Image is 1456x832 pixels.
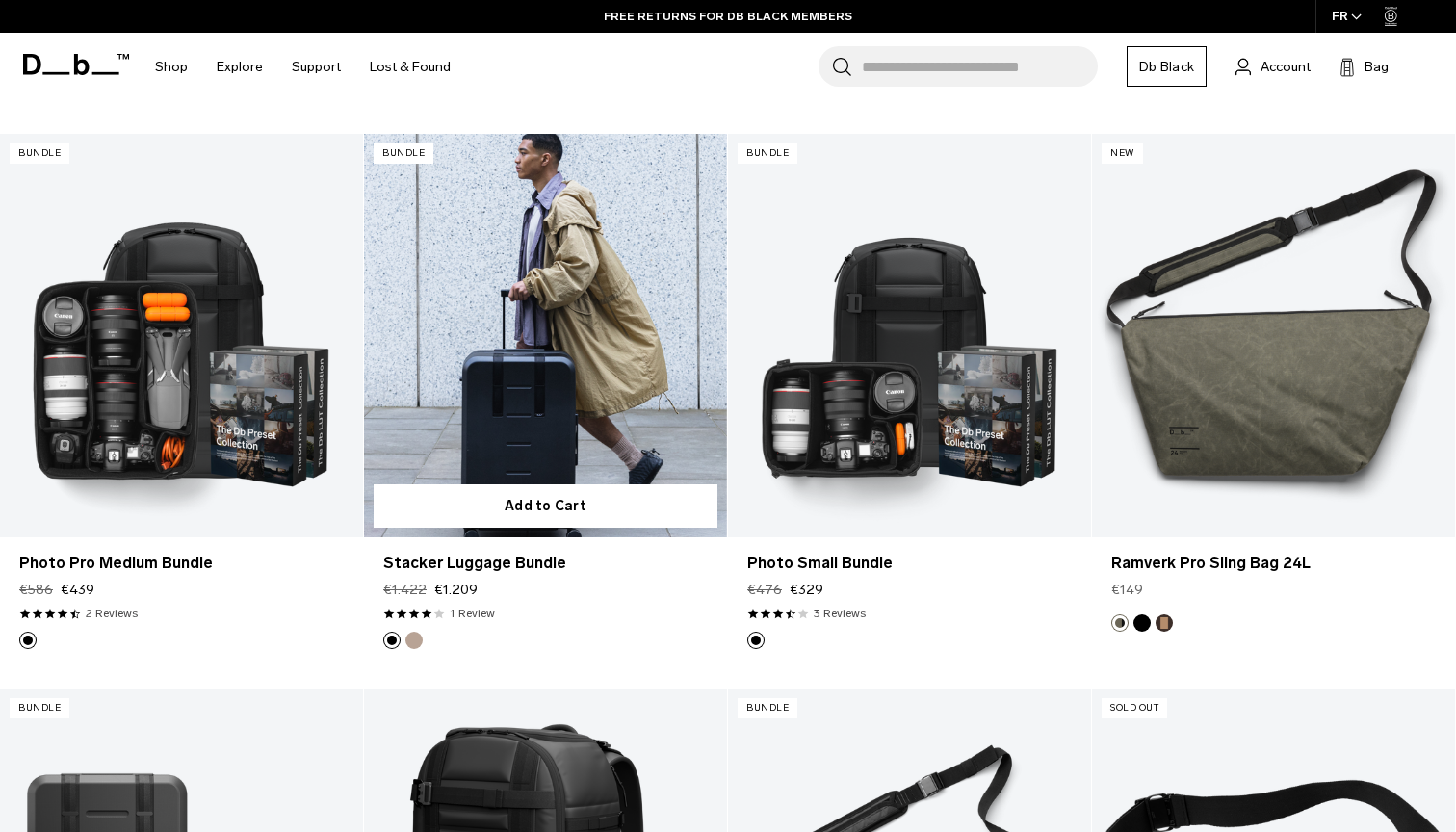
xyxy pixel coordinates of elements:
a: Photo Small Bundle [728,134,1091,537]
a: 2 reviews [86,605,138,622]
button: Black Out [383,632,401,649]
a: Photo Small Bundle [747,552,1072,575]
s: €1.422 [383,580,427,600]
p: Sold Out [1102,698,1167,718]
p: Bundle [374,143,433,164]
a: Ramverk Pro Sling Bag 24L [1111,552,1436,575]
a: 1 reviews [450,605,495,622]
span: €149 [1111,580,1143,600]
p: New [1102,143,1143,164]
a: Lost & Found [370,33,451,101]
p: Bundle [738,143,797,164]
s: €586 [19,580,53,600]
a: Stacker Luggage Bundle [383,552,708,575]
a: Photo Pro Medium Bundle [19,552,344,575]
a: FREE RETURNS FOR DB BLACK MEMBERS [604,8,852,25]
button: Black Out [747,632,765,649]
button: Fogbow Beige [405,632,423,649]
a: Stacker Luggage Bundle [364,134,727,537]
a: Db Black [1127,46,1207,87]
p: Bundle [10,698,69,718]
p: Bundle [738,698,797,718]
p: Bundle [10,143,69,164]
button: Add to Cart [374,484,717,528]
a: Ramverk Pro Sling Bag 24L [1092,134,1455,537]
a: Explore [217,33,263,101]
button: Black Out [19,632,37,649]
a: Shop [155,33,188,101]
span: €1.209 [434,580,478,600]
span: €329 [790,580,823,600]
nav: Main Navigation [141,33,465,101]
a: Support [292,33,341,101]
button: Espresso [1156,614,1173,632]
span: Account [1261,57,1311,77]
button: Bag [1339,55,1389,78]
a: Account [1235,55,1311,78]
a: 3 reviews [814,605,866,622]
button: Black Out [1133,614,1151,632]
button: Forest Green [1111,614,1129,632]
span: Bag [1365,57,1389,77]
s: €476 [747,580,782,600]
span: €439 [61,580,94,600]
